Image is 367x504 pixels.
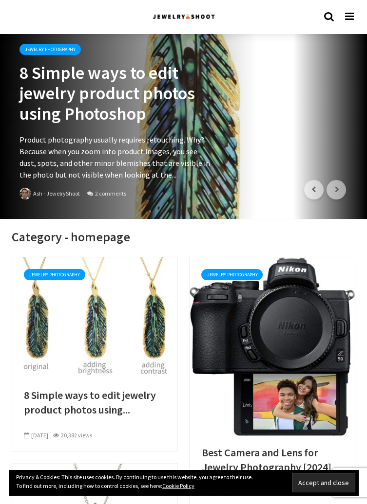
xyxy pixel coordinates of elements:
[201,489,226,496] span: [DATE]
[19,44,81,55] a: Jewelry Photography
[201,269,263,280] a: Jewelry Photography
[190,341,355,351] a: Best Camera and Lens for Jewelry Photography [2024]
[292,473,355,492] input: Accept and close
[19,63,234,124] a: 8 Simple ways to edit jewelry product photos using Photoshop
[87,190,126,197] a: 2 comments
[53,431,92,440] div: 20,382 views
[19,190,80,197] a: Ash - JewelryShoot
[12,229,130,245] h1: Category - homepage
[24,388,166,417] a: 8 Simple ways to edit jewelry product photos using...
[9,470,358,495] div: Privacy & Cookies: This site uses cookies. By continuing to use this website, you agree to their ...
[12,312,177,322] a: 8 Simple ways to edit jewelry product photos using Photoshop
[24,269,85,280] a: Jewelry Photography
[24,432,48,439] span: [DATE]
[201,445,343,474] a: Best Camera and Lens for Jewelry Photography [2024]
[162,482,194,489] a: Cookie Policy
[153,14,215,19] img: Jewelry Photographer Bay Area - San Francisco | Nationwide via Mail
